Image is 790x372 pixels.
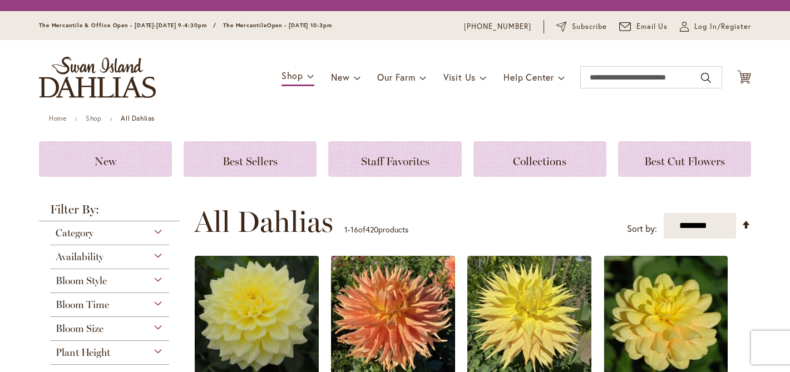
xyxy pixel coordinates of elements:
[282,70,303,81] span: Shop
[56,275,107,287] span: Bloom Style
[513,155,566,168] span: Collections
[267,22,332,29] span: Open - [DATE] 10-3pm
[636,21,668,32] span: Email Us
[366,224,378,235] span: 420
[344,221,408,239] p: - of products
[443,71,476,83] span: Visit Us
[223,155,278,168] span: Best Sellers
[701,69,711,87] button: Search
[694,21,751,32] span: Log In/Register
[464,21,531,32] a: [PHONE_NUMBER]
[39,141,172,177] a: New
[618,141,751,177] a: Best Cut Flowers
[680,21,751,32] a: Log In/Register
[503,71,554,83] span: Help Center
[328,141,461,177] a: Staff Favorites
[56,323,103,335] span: Bloom Size
[361,155,429,168] span: Staff Favorites
[39,204,180,221] strong: Filter By:
[56,299,109,311] span: Bloom Time
[473,141,606,177] a: Collections
[121,114,155,122] strong: All Dahlias
[184,141,317,177] a: Best Sellers
[556,21,607,32] a: Subscribe
[572,21,607,32] span: Subscribe
[95,155,116,168] span: New
[56,227,93,239] span: Category
[627,219,657,239] label: Sort by:
[39,57,156,98] a: store logo
[86,114,101,122] a: Shop
[56,251,103,263] span: Availability
[619,21,668,32] a: Email Us
[350,224,358,235] span: 16
[344,224,348,235] span: 1
[39,22,267,29] span: The Mercantile & Office Open - [DATE]-[DATE] 9-4:30pm / The Mercantile
[644,155,725,168] span: Best Cut Flowers
[194,205,333,239] span: All Dahlias
[49,114,66,122] a: Home
[377,71,415,83] span: Our Farm
[56,346,110,359] span: Plant Height
[331,71,349,83] span: New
